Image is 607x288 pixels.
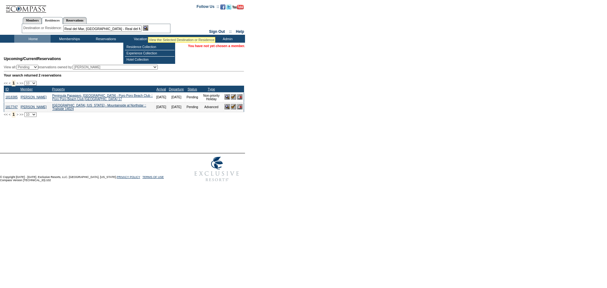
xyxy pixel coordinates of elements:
a: [PERSON_NAME] [21,105,46,109]
span: :: [229,29,232,34]
span: Reservations [4,57,61,61]
img: b_view.gif [143,25,148,31]
td: [DATE] [168,92,185,102]
td: Pending [185,102,199,112]
a: TERMS OF USE [143,175,164,179]
td: Non-priority Holiday [199,92,223,102]
span: 1 [12,111,16,118]
td: Reports [172,35,209,43]
span: < [9,113,10,116]
a: Follow us on Twitter [226,6,231,10]
div: Your search returned 2 reservations [4,73,244,77]
span: 1 [12,80,16,86]
a: [PERSON_NAME] [21,95,46,99]
a: Arrival [156,87,166,91]
td: Hotel Collection [125,57,175,63]
td: Experience Collection [125,50,175,57]
a: Type [208,87,215,91]
td: Admin [209,35,245,43]
img: View Reservation [224,94,230,100]
a: Become our fan on Facebook [220,6,225,10]
a: Status [187,87,197,91]
span: > [16,81,18,85]
a: ID [5,87,9,91]
td: Reservations [87,35,123,43]
img: Subscribe to our YouTube Channel [232,5,244,9]
span: >> [19,113,23,116]
span: << [4,81,8,85]
span: << [4,113,8,116]
div: View all: reservations owned by: [4,65,161,70]
td: Home [14,35,51,43]
div: Destination or Residence: [23,25,63,31]
a: Peninsula Papagayo, [GEOGRAPHIC_DATA] - Poro Poro Beach Club :: Poro Poro Beach Club [GEOGRAPHIC_... [52,94,153,101]
img: Confirm Reservation [231,94,236,100]
span: < [9,81,10,85]
td: Residence Collection [125,44,175,50]
div: View the Selected Destination or Residence [149,38,214,42]
a: Residences [42,17,63,24]
td: [DATE] [155,102,168,112]
img: Confirm Reservation [231,104,236,109]
span: You have not yet chosen a member. [188,44,245,48]
span: > [16,113,18,116]
td: Follow Us :: [197,4,219,11]
a: Reservations [63,17,87,24]
img: Cancel Reservation [237,104,242,109]
td: Memberships [51,35,87,43]
td: Pending [185,92,199,102]
a: Member [20,87,33,91]
a: 1818385 [5,95,18,99]
a: Subscribe to our YouTube Channel [232,6,244,10]
span: >> [19,81,23,85]
img: Cancel Reservation [237,94,242,100]
td: Vacation Collection [123,35,172,43]
a: Members [23,17,42,24]
img: Exclusive Resorts [188,153,245,185]
td: [DATE] [155,92,168,102]
a: Departure [169,87,184,91]
img: Follow us on Twitter [226,4,231,9]
a: Sign Out [209,29,225,34]
img: View Reservation [224,104,230,109]
img: Become our fan on Facebook [220,4,225,9]
span: Upcoming/Current [4,57,37,61]
a: Property [52,87,65,91]
a: 1817747 [5,105,18,109]
a: Help [236,29,244,34]
a: PRIVACY POLICY [117,175,140,179]
td: [DATE] [168,102,185,112]
td: Advanced [199,102,223,112]
a: [GEOGRAPHIC_DATA], [US_STATE] - Mountainside at Northstar :: Trailside 14024 [52,104,146,111]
